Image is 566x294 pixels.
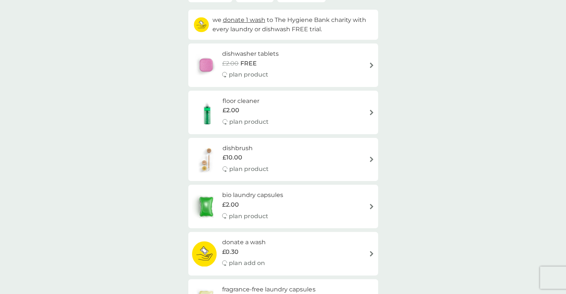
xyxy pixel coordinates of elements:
img: arrow right [369,156,374,162]
h6: dishwasher tablets [222,49,279,59]
span: £2.00 [223,106,239,115]
p: we to The Hygiene Bank charity with every laundry or dishwash FREE trial. [212,15,372,34]
span: £2.00 [222,59,239,68]
h6: dishbrush [223,143,269,153]
img: bio laundry capsules [192,194,220,220]
img: floor cleaner [192,99,223,125]
img: arrow right [369,204,374,209]
h6: donate a wash [222,238,266,247]
img: arrow right [369,62,374,68]
p: plan product [229,70,268,80]
h6: floor cleaner [223,96,269,106]
span: £10.00 [223,153,242,162]
h6: bio laundry capsules [222,190,283,200]
span: FREE [240,59,257,68]
img: donate a wash [192,241,217,267]
span: donate 1 wash [223,16,265,23]
img: dishbrush [192,146,223,172]
img: arrow right [369,251,374,256]
p: plan product [229,117,269,127]
span: £2.00 [222,200,239,210]
span: £0.30 [222,247,239,257]
p: plan product [229,164,269,174]
p: plan add on [229,258,265,268]
img: arrow right [369,110,374,115]
p: plan product [229,211,268,221]
img: dishwasher tablets [192,52,220,78]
